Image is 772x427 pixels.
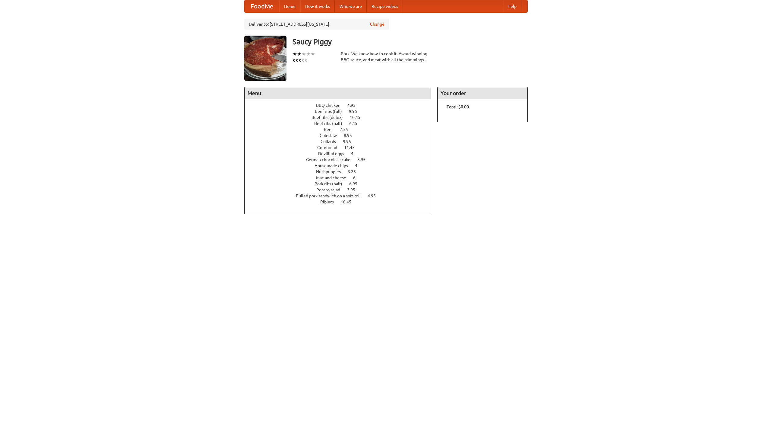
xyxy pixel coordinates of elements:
a: Cornbread 11.45 [317,145,366,150]
span: German chocolate cake [306,157,356,162]
li: $ [299,57,302,64]
li: ★ [302,51,306,57]
span: Beef ribs (half) [314,121,348,126]
span: Housemade chips [315,163,354,168]
span: 6 [353,175,362,180]
span: Beef ribs (full) [315,109,348,114]
a: Beer 7.55 [324,127,359,132]
span: 4 [351,151,359,156]
span: 3.25 [348,169,362,174]
span: Potato salad [316,187,346,192]
span: 8.95 [344,133,358,138]
span: Beer [324,127,339,132]
li: ★ [297,51,302,57]
span: 6.95 [349,181,363,186]
li: ★ [293,51,297,57]
span: 4.95 [368,193,382,198]
a: Potato salad 3.95 [316,187,366,192]
a: Collards 9.95 [321,139,362,144]
a: Riblets 10.45 [320,199,362,204]
li: ★ [306,51,311,57]
li: ★ [311,51,315,57]
li: $ [305,57,308,64]
a: Housemade chips 4 [315,163,369,168]
li: $ [293,57,296,64]
a: Mac and cheese 6 [316,175,367,180]
span: 10.45 [341,199,357,204]
img: angular.jpg [244,36,286,81]
a: How it works [300,0,335,12]
span: Hushpuppies [316,169,347,174]
span: 9.95 [349,109,363,114]
a: Hushpuppies 3.25 [316,169,367,174]
li: $ [296,57,299,64]
a: BBQ chicken 4.95 [316,103,367,108]
a: Home [279,0,300,12]
span: BBQ chicken [316,103,346,108]
span: 4 [355,163,363,168]
span: 7.55 [340,127,354,132]
b: Total: $0.00 [447,104,469,109]
span: Riblets [320,199,340,204]
span: 11.45 [344,145,361,150]
span: Mac and cheese [316,175,352,180]
li: $ [302,57,305,64]
a: German chocolate cake 5.95 [306,157,377,162]
span: Pork ribs (half) [315,181,348,186]
span: Cornbread [317,145,343,150]
a: Beef ribs (delux) 10.45 [312,115,372,120]
span: Devilled eggs [318,151,350,156]
a: Coleslaw 8.95 [320,133,363,138]
a: Pork ribs (half) 6.95 [315,181,369,186]
a: Devilled eggs 4 [318,151,365,156]
h4: Your order [438,87,527,99]
a: Pulled pork sandwich on a soft roll 4.95 [296,193,387,198]
a: Who we are [335,0,367,12]
a: Recipe videos [367,0,403,12]
h3: Saucy Piggy [293,36,528,48]
span: Collards [321,139,342,144]
span: 4.95 [347,103,362,108]
span: 9.95 [343,139,357,144]
span: 3.95 [347,187,361,192]
a: Beef ribs (full) 9.95 [315,109,368,114]
h4: Menu [245,87,431,99]
span: Coleslaw [320,133,343,138]
span: Pulled pork sandwich on a soft roll [296,193,367,198]
div: Deliver to: [STREET_ADDRESS][US_STATE] [244,19,389,30]
a: Beef ribs (half) 6.45 [314,121,369,126]
span: 10.45 [350,115,366,120]
span: 5.95 [357,157,372,162]
a: FoodMe [245,0,279,12]
a: Help [503,0,521,12]
a: Change [370,21,384,27]
div: Pork. We know how to cook it. Award-winning BBQ sauce, and meat with all the trimmings. [341,51,431,63]
span: 6.45 [349,121,363,126]
span: Beef ribs (delux) [312,115,349,120]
